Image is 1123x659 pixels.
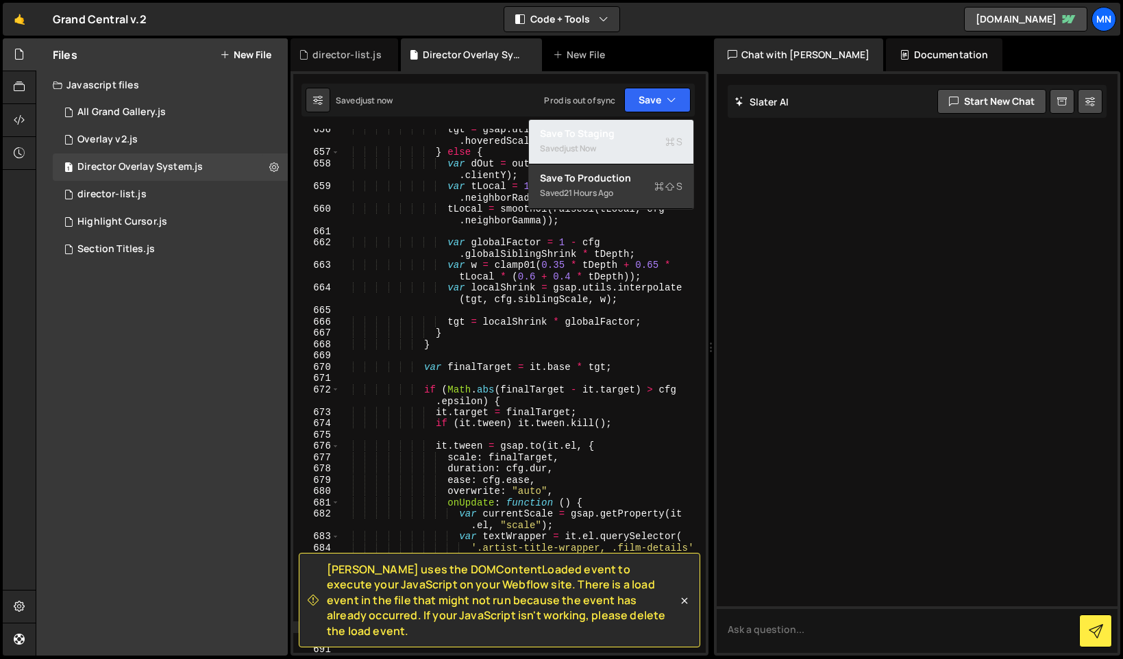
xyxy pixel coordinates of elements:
div: Grand Central v.2 [53,11,147,27]
button: Code + Tools [504,7,619,32]
div: 681 [293,497,340,509]
div: 15298/40379.js [53,181,288,208]
div: Director Overlay System.js [77,161,203,173]
button: New File [220,49,271,60]
div: 688 [293,610,340,622]
div: Saved [540,140,682,157]
div: 669 [293,350,340,362]
div: 15298/43117.js [53,208,288,236]
div: 659 [293,181,340,203]
div: just now [564,142,596,154]
button: Save to ProductionS Saved21 hours ago [529,164,693,209]
div: 686 [293,576,340,588]
div: 691 [293,644,340,656]
div: director-list.js [77,188,147,201]
span: [PERSON_NAME] uses the DOMContentLoaded event to execute your JavaScript on your Webflow site. Th... [327,562,678,638]
div: 676 [293,440,340,452]
div: 680 [293,486,340,497]
div: 685 [293,565,340,577]
div: 682 [293,508,340,531]
div: 658 [293,158,340,181]
div: 15298/45944.js [53,126,288,153]
div: New File [553,48,610,62]
span: S [665,135,682,149]
h2: Files [53,47,77,62]
div: 687 [293,588,340,610]
span: S [654,179,682,193]
div: 673 [293,407,340,419]
div: Documentation [886,38,1002,71]
div: 679 [293,475,340,486]
div: 684 [293,543,340,565]
button: Start new chat [937,89,1046,114]
div: 689 [293,621,340,633]
div: 667 [293,327,340,339]
div: 683 [293,531,340,543]
div: 665 [293,305,340,316]
button: Save [624,88,691,112]
div: Highlight Cursor.js [77,216,167,228]
a: MN [1091,7,1116,32]
div: 15298/42891.js [53,153,288,181]
span: 1 [64,163,73,174]
div: Saved [336,95,393,106]
div: 657 [293,147,340,158]
div: Overlay v2.js [77,134,138,146]
div: just now [360,95,393,106]
div: Save to Staging [540,127,682,140]
div: 690 [293,633,340,645]
div: Save to Production [540,171,682,185]
a: [DOMAIN_NAME] [964,7,1087,32]
a: 🤙 [3,3,36,36]
div: 678 [293,463,340,475]
div: 670 [293,362,340,373]
div: 674 [293,418,340,430]
div: Chat with [PERSON_NAME] [714,38,884,71]
div: 660 [293,203,340,226]
div: All Grand Gallery.js [77,106,166,119]
div: 668 [293,339,340,351]
div: 15298/43578.js [53,99,288,126]
h2: Slater AI [735,95,789,108]
div: Saved [540,185,682,201]
div: 666 [293,316,340,328]
div: 664 [293,282,340,305]
div: 662 [293,237,340,260]
div: 15298/40223.js [53,236,288,263]
div: Director Overlay System.js [423,48,526,62]
div: 21 hours ago [564,187,613,199]
div: Section Titles.js [77,243,155,256]
div: 675 [293,430,340,441]
div: director-list.js [312,48,382,62]
div: 661 [293,226,340,238]
div: Javascript files [36,71,288,99]
div: 672 [293,384,340,407]
div: 656 [293,124,340,147]
div: Prod is out of sync [544,95,615,106]
div: 663 [293,260,340,282]
div: 677 [293,452,340,464]
button: Save to StagingS Savedjust now [529,120,693,164]
div: 671 [293,373,340,384]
